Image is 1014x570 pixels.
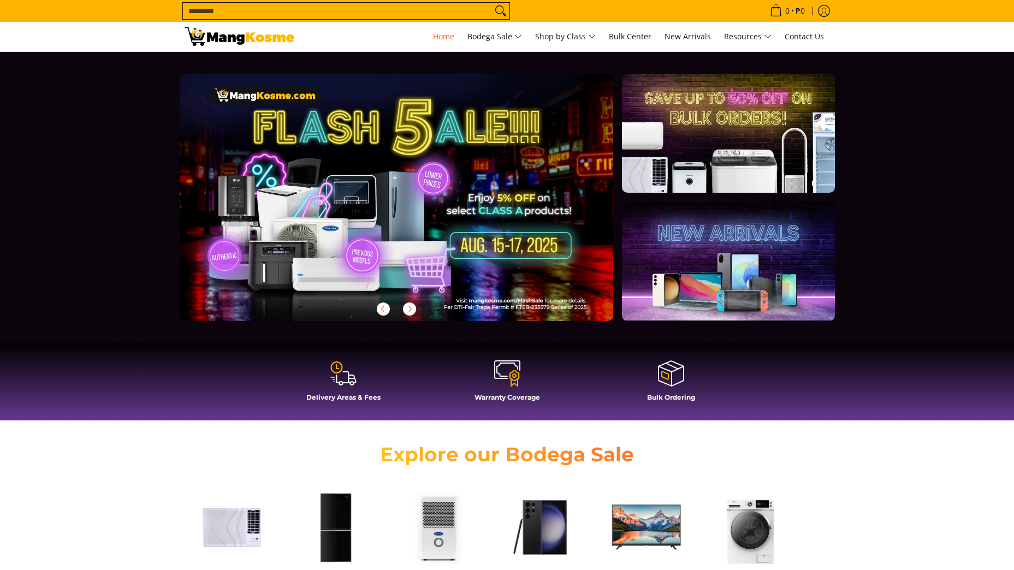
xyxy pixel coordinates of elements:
a: New Arrivals [659,22,716,51]
span: 0 [784,7,791,15]
a: Warranty Coverage [431,359,584,409]
button: Next [398,297,422,321]
a: More [180,74,649,339]
a: Bulk Ordering [595,359,748,409]
h4: Delivery Areas & Fees [267,393,420,401]
img: Mang Kosme: Your Home Appliances Warehouse Sale Partner! [185,27,294,46]
span: Bodega Sale [467,30,522,44]
h4: Bulk Ordering [595,393,748,401]
span: Bulk Center [609,31,651,41]
span: Resources [724,30,772,44]
button: Previous [371,297,395,321]
a: Delivery Areas & Fees [267,359,420,409]
span: ₱0 [794,7,807,15]
a: Shop by Class [530,22,601,51]
span: New Arrivals [665,31,711,41]
nav: Main Menu [305,22,829,51]
span: Home [433,31,454,41]
span: Shop by Class [535,30,596,44]
a: Bodega Sale [462,22,527,51]
span: • [767,5,808,17]
a: Bulk Center [603,22,657,51]
a: Resources [719,22,777,51]
h2: Explore our Bodega Sale [349,442,666,467]
a: Home [428,22,460,51]
button: Search [492,3,509,19]
h4: Warranty Coverage [431,393,584,401]
a: Contact Us [779,22,829,51]
span: Contact Us [785,31,824,41]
